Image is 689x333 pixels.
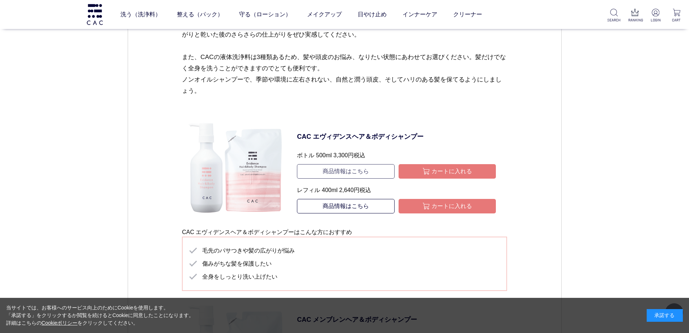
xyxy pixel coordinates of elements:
[190,244,499,257] li: 毛先のパサつきや髪の広がりが悩み
[647,309,683,322] div: 承諾する
[239,4,291,25] a: 守る（ローション）
[358,4,387,25] a: 日やけ止め
[360,187,371,193] span: 税込
[297,186,496,195] p: レフィル 400ml 2,640円
[399,199,496,213] button: カートに入れる
[86,4,104,25] img: logo
[297,164,394,179] a: 商品情報はこちら
[354,152,365,158] span: 税込
[182,228,507,237] p: CAC エヴィデンスヘア＆ボディシャンプーはこんな方におすすめ
[399,164,496,179] button: カートに入れる
[403,4,437,25] a: インナーケア
[297,199,394,213] a: 商品情報はこちら
[453,4,482,25] a: クリーナー
[670,17,683,23] p: CART
[628,9,642,23] a: RANKING
[190,270,499,283] li: 全身をしっとり洗い上げたい
[670,9,683,23] a: CART
[307,4,342,25] a: メイクアップ
[120,4,161,25] a: 洗う（洗浄料）
[177,4,223,25] a: 整える（パック）
[297,132,496,142] a: CAC エヴィデンスヘア＆ボディシャンプー
[607,9,621,23] a: SEARCH
[6,304,194,327] div: 当サイトでは、お客様へのサービス向上のためにCookieを使用します。 「承諾する」をクリックするか閲覧を続けるとCookieに同意したことになります。 詳細はこちらの をクリックしてください。
[190,257,499,270] li: 傷みがちな髪を保護したい
[628,17,642,23] p: RANKING
[297,151,496,160] p: ボトル 500ml 3,300円
[649,17,662,23] p: LOGIN
[649,9,662,23] a: LOGIN
[182,116,286,220] img: CACエヴィデンススーパーヘアアンドボディシャンプー
[607,17,621,23] p: SEARCH
[42,320,78,326] a: Cookieポリシー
